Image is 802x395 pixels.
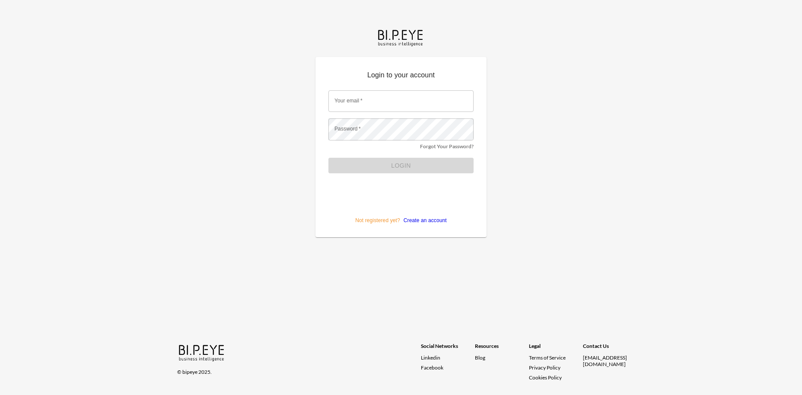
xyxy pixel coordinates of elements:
[529,354,579,361] a: Terms of Service
[177,343,227,362] img: bipeye-logo
[420,143,474,150] a: Forgot Your Password?
[421,343,475,354] div: Social Networks
[421,364,475,371] a: Facebook
[400,217,447,223] a: Create an account
[529,374,562,381] a: Cookies Policy
[583,354,637,367] div: [EMAIL_ADDRESS][DOMAIN_NAME]
[328,70,474,84] p: Login to your account
[529,343,583,354] div: Legal
[421,354,475,361] a: Linkedin
[475,343,529,354] div: Resources
[328,203,474,224] p: Not registered yet?
[376,28,426,47] img: bipeye-logo
[421,354,440,361] span: Linkedin
[475,354,485,361] a: Blog
[529,364,560,371] a: Privacy Policy
[421,364,443,371] span: Facebook
[583,343,637,354] div: Contact Us
[177,363,409,375] div: © bipeye 2025.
